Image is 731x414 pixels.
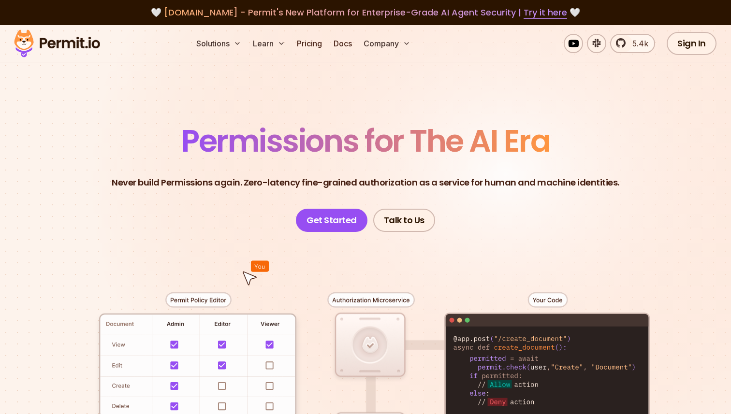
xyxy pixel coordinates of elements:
[23,6,708,19] div: 🤍 🤍
[330,34,356,53] a: Docs
[524,6,567,19] a: Try it here
[296,209,367,232] a: Get Started
[249,34,289,53] button: Learn
[164,6,567,18] span: [DOMAIN_NAME] - Permit's New Platform for Enterprise-Grade AI Agent Security |
[192,34,245,53] button: Solutions
[627,38,648,49] span: 5.4k
[360,34,414,53] button: Company
[293,34,326,53] a: Pricing
[10,27,104,60] img: Permit logo
[112,176,619,189] p: Never build Permissions again. Zero-latency fine-grained authorization as a service for human and...
[610,34,655,53] a: 5.4k
[667,32,716,55] a: Sign In
[373,209,435,232] a: Talk to Us
[181,119,550,162] span: Permissions for The AI Era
